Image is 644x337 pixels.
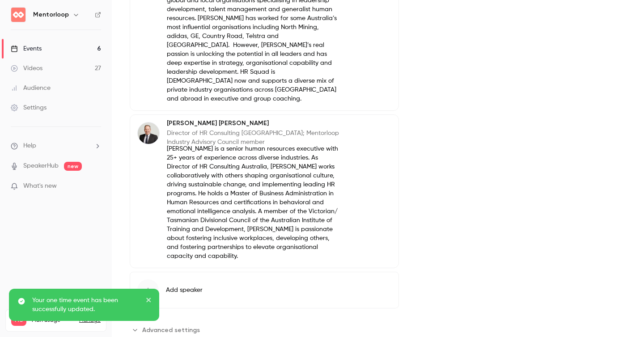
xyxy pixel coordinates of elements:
h6: Mentorloop [33,10,69,19]
div: Videos [11,64,42,73]
span: Help [23,141,36,151]
img: Michael Werle [138,122,159,144]
img: Mentorloop [11,8,25,22]
div: Events [11,44,42,53]
div: Audience [11,84,51,93]
div: Settings [11,103,47,112]
button: Advanced settings [130,323,205,337]
p: [PERSON_NAME] [PERSON_NAME] [167,119,341,128]
section: Advanced settings [130,323,399,337]
p: Director of HR Consulting [GEOGRAPHIC_DATA]; Mentorloop Industry Advisory Council member [167,129,341,147]
span: Advanced settings [142,325,200,335]
span: Add speaker [166,286,203,295]
button: close [146,296,152,307]
p: Your one time event has been successfully updated. [32,296,140,314]
p: [PERSON_NAME] is a senior human resources executive with 25+ years of experience across diverse i... [167,144,341,261]
button: Add speaker [130,272,399,308]
div: Michael Werle[PERSON_NAME] [PERSON_NAME]Director of HR Consulting [GEOGRAPHIC_DATA]; Mentorloop I... [130,114,399,268]
a: SpeakerHub [23,161,59,171]
span: What's new [23,181,57,191]
span: new [64,162,82,171]
li: help-dropdown-opener [11,141,101,151]
iframe: Noticeable Trigger [90,182,101,190]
